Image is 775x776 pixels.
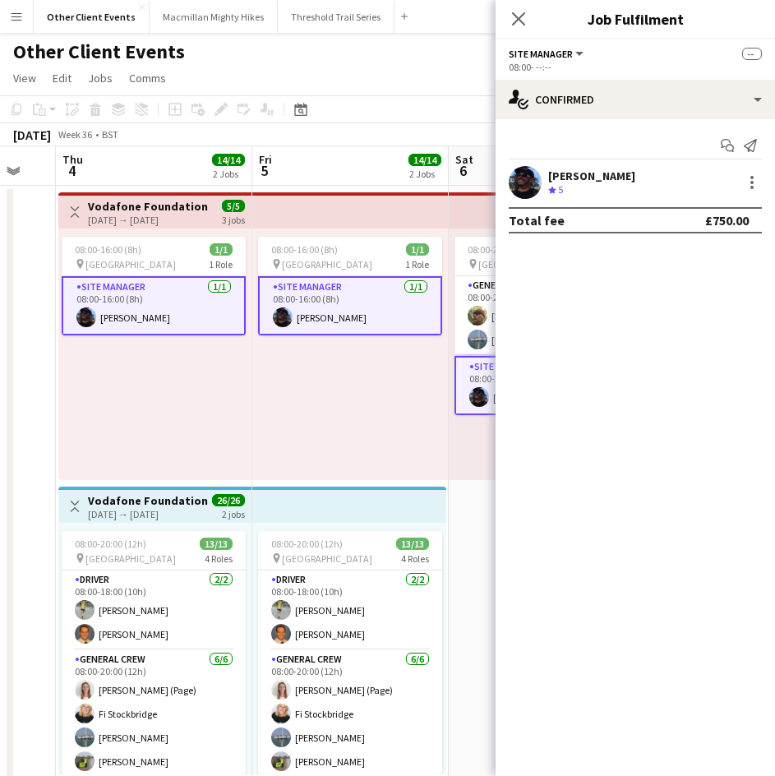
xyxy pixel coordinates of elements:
[705,212,749,229] div: £750.00
[558,183,563,196] span: 5
[406,243,429,256] span: 1/1
[62,531,246,774] app-job-card: 08:00-20:00 (12h)13/13 [GEOGRAPHIC_DATA]4 RolesDriver2/208:00-18:00 (10h)[PERSON_NAME][PERSON_NAM...
[401,552,429,565] span: 4 Roles
[88,508,208,520] div: [DATE] → [DATE]
[468,243,539,256] span: 08:00-20:00 (12h)
[282,552,372,565] span: [GEOGRAPHIC_DATA]
[212,154,245,166] span: 14/14
[271,243,338,256] span: 08:00-16:00 (8h)
[34,1,150,33] button: Other Client Events
[88,71,113,85] span: Jobs
[62,570,246,650] app-card-role: Driver2/208:00-18:00 (10h)[PERSON_NAME][PERSON_NAME]
[53,71,72,85] span: Edit
[455,152,473,167] span: Sat
[742,48,762,60] span: --
[258,237,442,335] app-job-card: 08:00-16:00 (8h)1/1 [GEOGRAPHIC_DATA]1 RoleSite Manager1/108:00-16:00 (8h)[PERSON_NAME]
[62,237,246,335] app-job-card: 08:00-16:00 (8h)1/1 [GEOGRAPHIC_DATA]1 RoleSite Manager1/108:00-16:00 (8h)[PERSON_NAME]
[209,258,233,270] span: 1 Role
[396,538,429,550] span: 13/13
[62,152,83,167] span: Thu
[13,71,36,85] span: View
[454,276,639,356] app-card-role: General Crew2/208:00-20:00 (12h)[PERSON_NAME][PERSON_NAME]
[213,168,244,180] div: 2 Jobs
[408,154,441,166] span: 14/14
[258,276,442,335] app-card-role: Site Manager1/108:00-16:00 (8h)[PERSON_NAME]
[509,212,565,229] div: Total fee
[122,67,173,89] a: Comms
[13,39,185,64] h1: Other Client Events
[496,8,775,30] h3: Job Fulfilment
[282,258,372,270] span: [GEOGRAPHIC_DATA]
[62,276,246,335] app-card-role: Site Manager1/108:00-16:00 (8h)[PERSON_NAME]
[7,67,43,89] a: View
[409,168,441,180] div: 2 Jobs
[46,67,78,89] a: Edit
[509,48,573,60] span: Site Manager
[205,552,233,565] span: 4 Roles
[405,258,429,270] span: 1 Role
[54,128,95,141] span: Week 36
[278,1,394,33] button: Threshold Trail Series
[454,356,639,415] app-card-role: Site Manager1/108:00-20:00 (12h)[PERSON_NAME]
[102,128,118,141] div: BST
[150,1,278,33] button: Macmillan Mighty Hikes
[88,493,208,508] h3: Vodafone Foundation
[129,71,166,85] span: Comms
[88,214,208,226] div: [DATE] → [DATE]
[210,243,233,256] span: 1/1
[85,552,176,565] span: [GEOGRAPHIC_DATA]
[478,258,569,270] span: [GEOGRAPHIC_DATA]
[259,152,272,167] span: Fri
[509,48,586,60] button: Site Manager
[453,161,473,180] span: 6
[509,61,762,73] div: 08:00- --:--
[258,570,442,650] app-card-role: Driver2/208:00-18:00 (10h)[PERSON_NAME][PERSON_NAME]
[496,80,775,119] div: Confirmed
[258,531,442,774] app-job-card: 08:00-20:00 (12h)13/13 [GEOGRAPHIC_DATA]4 RolesDriver2/208:00-18:00 (10h)[PERSON_NAME][PERSON_NAM...
[75,243,141,256] span: 08:00-16:00 (8h)
[222,212,245,226] div: 3 jobs
[81,67,119,89] a: Jobs
[222,506,245,520] div: 2 jobs
[454,237,639,415] app-job-card: 08:00-20:00 (12h)3/3 [GEOGRAPHIC_DATA]2 RolesGeneral Crew2/208:00-20:00 (12h)[PERSON_NAME][PERSON...
[60,161,83,180] span: 4
[13,127,51,143] div: [DATE]
[85,258,176,270] span: [GEOGRAPHIC_DATA]
[75,538,146,550] span: 08:00-20:00 (12h)
[88,199,208,214] h3: Vodafone Foundation
[222,200,245,212] span: 5/5
[256,161,272,180] span: 5
[200,538,233,550] span: 13/13
[548,169,635,183] div: [PERSON_NAME]
[271,538,343,550] span: 08:00-20:00 (12h)
[212,494,245,506] span: 26/26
